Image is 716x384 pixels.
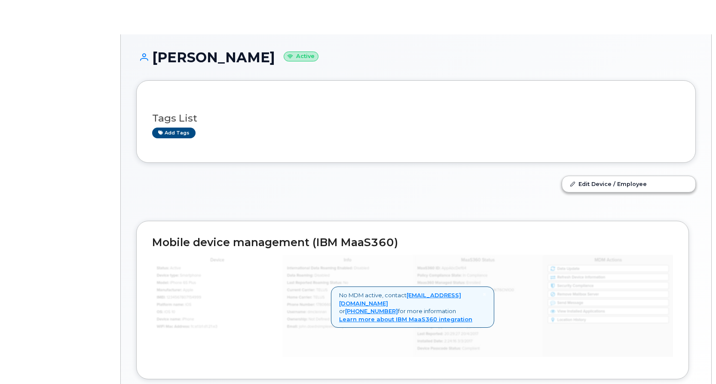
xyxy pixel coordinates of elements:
[152,255,673,357] img: mdm_maas360_data_lg-147edf4ce5891b6e296acbe60ee4acd306360f73f278574cfef86ac192ea0250.jpg
[483,291,486,298] a: Close
[284,52,318,61] small: Active
[562,176,695,192] a: Edit Device / Employee
[136,50,696,65] h1: [PERSON_NAME]
[345,308,398,314] a: [PHONE_NUMBER]
[483,290,486,298] span: ×
[339,292,461,307] a: [EMAIL_ADDRESS][DOMAIN_NAME]
[152,113,680,124] h3: Tags List
[152,128,196,138] a: Add tags
[339,316,472,323] a: Learn more about IBM MaaS360 integration
[331,286,494,328] div: No MDM active, contact or for more information
[152,237,673,249] h2: Mobile device management (IBM MaaS360)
